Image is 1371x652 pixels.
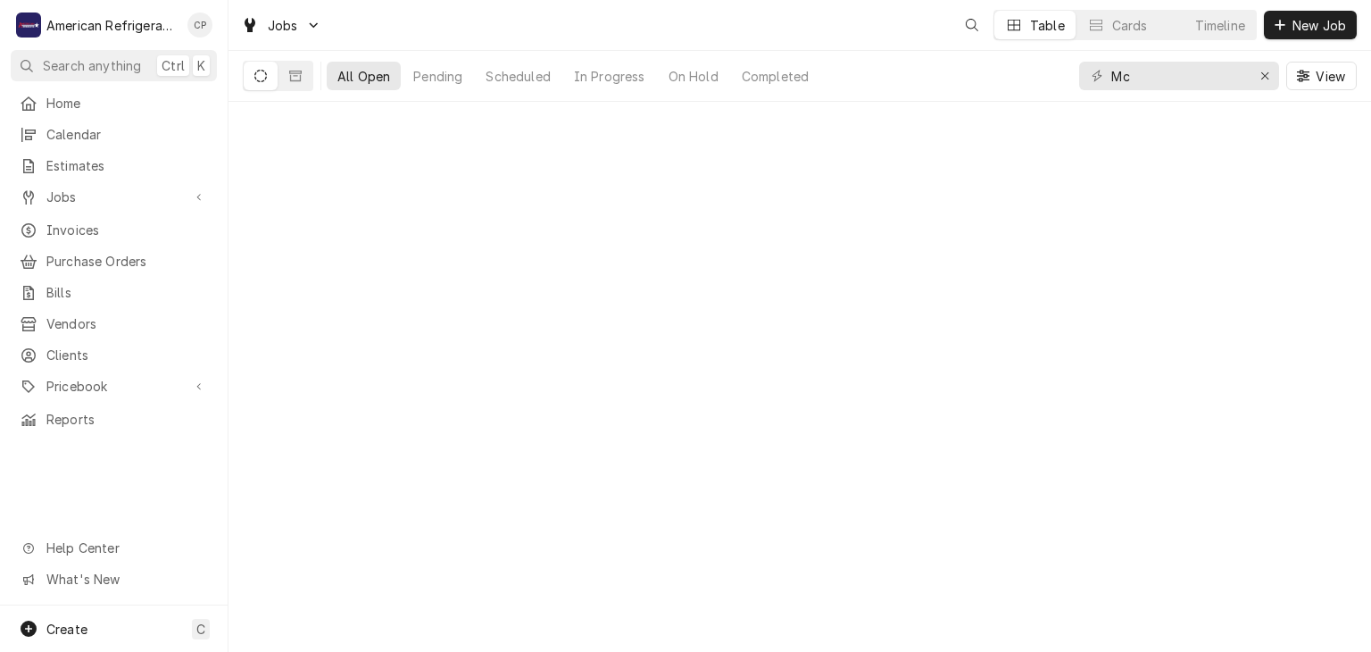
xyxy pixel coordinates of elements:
a: Go to Help Center [11,533,217,563]
span: Search anything [43,56,141,75]
span: C [196,620,205,639]
span: Estimates [46,156,208,175]
span: Vendors [46,314,208,333]
div: Completed [742,67,809,86]
div: American Refrigeration LLC's Avatar [16,13,41,38]
span: Invoices [46,221,208,239]
span: Calendar [46,125,208,144]
span: Help Center [46,539,206,557]
span: K [197,56,205,75]
div: CP [187,13,212,38]
div: On Hold [669,67,719,86]
span: Bills [46,283,208,302]
button: Erase input [1251,62,1279,90]
a: Invoices [11,215,217,245]
div: Pending [413,67,462,86]
a: Estimates [11,151,217,180]
a: Go to Jobs [234,11,328,40]
span: Jobs [268,16,298,35]
span: Clients [46,346,208,364]
div: American Refrigeration LLC [46,16,178,35]
button: Search anythingCtrlK [11,50,217,81]
div: Cards [1112,16,1148,35]
span: Reports [46,410,208,429]
a: Reports [11,405,217,434]
span: Create [46,622,87,637]
span: Ctrl [162,56,185,75]
div: Timeline [1195,16,1245,35]
button: Open search [958,11,986,39]
div: In Progress [574,67,645,86]
a: Go to Pricebook [11,372,217,401]
div: Cordel Pyle's Avatar [187,13,212,38]
a: Go to Jobs [11,182,217,212]
span: New Job [1289,16,1350,35]
button: View [1286,62,1357,90]
div: Table [1030,16,1065,35]
button: New Job [1264,11,1357,39]
a: Clients [11,340,217,370]
span: View [1312,67,1349,86]
div: A [16,13,41,38]
a: Calendar [11,120,217,149]
input: Keyword search [1111,62,1245,90]
span: Pricebook [46,377,181,396]
div: Scheduled [486,67,550,86]
a: Go to What's New [11,564,217,594]
span: Jobs [46,188,181,206]
a: Purchase Orders [11,247,217,276]
span: Home [46,94,208,113]
span: What's New [46,570,206,589]
a: Home [11,88,217,118]
div: All Open [337,67,390,86]
span: Purchase Orders [46,252,208,271]
a: Vendors [11,309,217,339]
a: Bills [11,278,217,307]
